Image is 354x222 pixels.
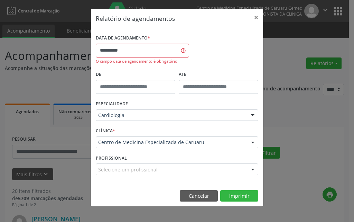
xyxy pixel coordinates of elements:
[98,166,158,173] span: Selecione um profissional
[96,33,150,44] label: DATA DE AGENDAMENTO
[96,14,175,23] h5: Relatório de agendamentos
[179,69,258,80] label: ATÉ
[98,112,244,119] span: Cardiologia
[96,69,175,80] label: De
[220,190,258,202] button: Imprimir
[96,59,189,64] div: O campo data de agendamento é obrigatório
[249,9,263,26] button: Close
[98,139,244,146] span: Centro de Medicina Especializada de Caruaru
[96,99,128,109] label: ESPECIALIDADE
[96,153,127,164] label: PROFISSIONAL
[180,190,218,202] button: Cancelar
[96,126,115,136] label: CLÍNICA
